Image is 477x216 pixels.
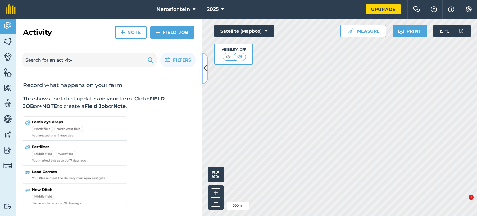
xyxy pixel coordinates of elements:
strong: Note [113,103,126,109]
input: Search for an activity [22,53,157,67]
img: Ruler icon [347,28,353,34]
span: Filters [173,57,191,63]
img: A question mark icon [430,6,438,12]
img: svg+xml;base64,PD94bWwgdmVyc2lvbj0iMS4wIiBlbmNvZGluZz0idXRmLTgiPz4KPCEtLSBHZW5lcmF0b3I6IEFkb2JlIE... [3,145,12,155]
iframe: Intercom live chat [456,195,471,210]
img: svg+xml;base64,PHN2ZyB4bWxucz0iaHR0cDovL3d3dy53My5vcmcvMjAwMC9zdmciIHdpZHRoPSI1MCIgaGVpZ2h0PSI0MC... [236,54,243,60]
img: svg+xml;base64,PD94bWwgdmVyc2lvbj0iMS4wIiBlbmNvZGluZz0idXRmLTgiPz4KPCEtLSBHZW5lcmF0b3I6IEFkb2JlIE... [3,203,12,209]
button: Filters [160,53,196,67]
strong: +NOTE [39,103,57,109]
button: – [211,198,220,207]
h2: Activity [23,27,52,37]
a: Note [115,26,147,39]
a: Upgrade [366,4,401,14]
img: svg+xml;base64,PHN2ZyB4bWxucz0iaHR0cDovL3d3dy53My5vcmcvMjAwMC9zdmciIHdpZHRoPSIxNCIgaGVpZ2h0PSIyNC... [156,29,160,36]
div: Visibility: Off [222,47,246,52]
img: svg+xml;base64,PHN2ZyB4bWxucz0iaHR0cDovL3d3dy53My5vcmcvMjAwMC9zdmciIHdpZHRoPSI1NiIgaGVpZ2h0PSI2MC... [3,83,12,93]
span: Nerosfontein [157,6,190,13]
img: svg+xml;base64,PD94bWwgdmVyc2lvbj0iMS4wIiBlbmNvZGluZz0idXRmLTgiPz4KPCEtLSBHZW5lcmF0b3I6IEFkb2JlIE... [3,99,12,108]
img: svg+xml;base64,PD94bWwgdmVyc2lvbj0iMS4wIiBlbmNvZGluZz0idXRmLTgiPz4KPCEtLSBHZW5lcmF0b3I6IEFkb2JlIE... [455,25,467,37]
span: 15 ° C [439,25,450,37]
img: svg+xml;base64,PHN2ZyB4bWxucz0iaHR0cDovL3d3dy53My5vcmcvMjAwMC9zdmciIHdpZHRoPSIxOSIgaGVpZ2h0PSIyNC... [398,27,404,35]
img: svg+xml;base64,PHN2ZyB4bWxucz0iaHR0cDovL3d3dy53My5vcmcvMjAwMC9zdmciIHdpZHRoPSIxOSIgaGVpZ2h0PSIyNC... [148,56,153,64]
span: 1 [469,195,474,200]
button: Satellite (Mapbox) [214,25,274,37]
button: Measure [340,25,386,37]
img: svg+xml;base64,PD94bWwgdmVyc2lvbj0iMS4wIiBlbmNvZGluZz0idXRmLTgiPz4KPCEtLSBHZW5lcmF0b3I6IEFkb2JlIE... [3,21,12,30]
img: svg+xml;base64,PD94bWwgdmVyc2lvbj0iMS4wIiBlbmNvZGluZz0idXRmLTgiPz4KPCEtLSBHZW5lcmF0b3I6IEFkb2JlIE... [3,114,12,124]
img: svg+xml;base64,PD94bWwgdmVyc2lvbj0iMS4wIiBlbmNvZGluZz0idXRmLTgiPz4KPCEtLSBHZW5lcmF0b3I6IEFkb2JlIE... [3,53,12,61]
button: + [211,188,220,198]
p: This shows the latest updates on your farm. Click or to create a or . [23,95,194,110]
img: fieldmargin Logo [6,4,16,14]
button: 15 °C [433,25,471,37]
a: Field Job [150,26,194,39]
img: svg+xml;base64,PHN2ZyB4bWxucz0iaHR0cDovL3d3dy53My5vcmcvMjAwMC9zdmciIHdpZHRoPSIxNCIgaGVpZ2h0PSIyNC... [120,29,125,36]
img: svg+xml;base64,PD94bWwgdmVyc2lvbj0iMS4wIiBlbmNvZGluZz0idXRmLTgiPz4KPCEtLSBHZW5lcmF0b3I6IEFkb2JlIE... [3,130,12,139]
img: A cog icon [465,6,472,12]
img: svg+xml;base64,PD94bWwgdmVyc2lvbj0iMS4wIiBlbmNvZGluZz0idXRmLTgiPz4KPCEtLSBHZW5lcmF0b3I6IEFkb2JlIE... [3,161,12,170]
span: 2025 [207,6,219,13]
img: svg+xml;base64,PHN2ZyB4bWxucz0iaHR0cDovL3d3dy53My5vcmcvMjAwMC9zdmciIHdpZHRoPSIxNyIgaGVpZ2h0PSIxNy... [448,6,454,13]
img: svg+xml;base64,PHN2ZyB4bWxucz0iaHR0cDovL3d3dy53My5vcmcvMjAwMC9zdmciIHdpZHRoPSI1NiIgaGVpZ2h0PSI2MC... [3,68,12,77]
strong: Field Job [84,103,108,109]
img: svg+xml;base64,PHN2ZyB4bWxucz0iaHR0cDovL3d3dy53My5vcmcvMjAwMC9zdmciIHdpZHRoPSI1NiIgaGVpZ2h0PSI2MC... [3,37,12,46]
img: Two speech bubbles overlapping with the left bubble in the forefront [413,6,420,12]
h2: Record what happens on your farm [23,81,194,89]
img: Four arrows, one pointing top left, one top right, one bottom right and the last bottom left [212,171,219,178]
button: Print [393,25,427,37]
img: svg+xml;base64,PHN2ZyB4bWxucz0iaHR0cDovL3d3dy53My5vcmcvMjAwMC9zdmciIHdpZHRoPSI1MCIgaGVpZ2h0PSI0MC... [225,54,232,60]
